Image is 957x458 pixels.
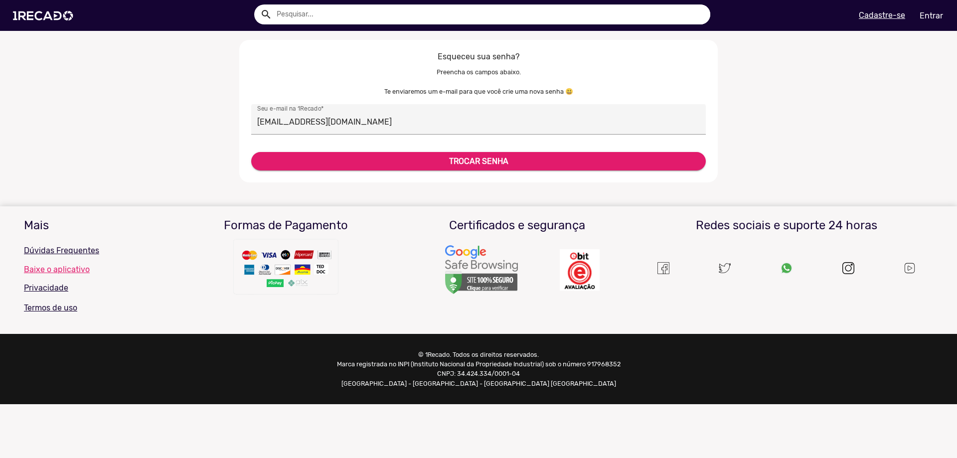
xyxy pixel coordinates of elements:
[781,262,793,274] img: Um recado,1Recado,1 recado,vídeo de famosos,site para pagar famosos,vídeos e lives exclusivas de ...
[269,4,710,24] input: Pesquisar...
[859,10,905,20] u: Cadastre-se
[444,245,519,296] img: Um recado,1Recado,1 recado,vídeo de famosos,site para pagar famosos,vídeos e lives exclusivas de ...
[842,262,854,274] img: instagram.svg
[449,156,508,166] b: TROCAR SENHA
[251,152,706,170] button: TROCAR SENHA
[244,67,713,96] small: Preencha os campos abaixo. Te enviaremos um e-mail para que você crie uma nova senha 😃
[903,262,916,275] img: Um recado,1Recado,1 recado,vídeo de famosos,site para pagar famosos,vídeos e lives exclusivas de ...
[260,8,272,20] mat-icon: Example home icon
[257,5,274,22] button: Example home icon
[257,116,700,129] input: E-mail
[409,218,626,233] h3: Certificados e segurança
[24,218,163,233] h3: Mais
[24,245,163,257] p: Dúvidas Frequentes
[24,302,163,314] p: Termos de uso
[231,237,341,302] img: Um recado,1Recado,1 recado,vídeo de famosos,site para pagar famosos,vídeos e lives exclusivas de ...
[640,218,933,233] h3: Redes sociais e suporte 24 horas
[178,218,394,233] h3: Formas de Pagamento
[24,282,163,294] p: Privacidade
[244,52,713,61] h5: Esqueceu sua senha?
[24,265,163,274] a: Baixe o aplicativo
[333,350,625,388] p: © 1Recado. Todos os direitos reservados. Marca registrada no INPI (Instituto Nacional da Propried...
[719,262,731,274] img: twitter.svg
[657,262,669,274] img: Um recado,1Recado,1 recado,vídeo de famosos,site para pagar famosos,vídeos e lives exclusivas de ...
[560,249,600,291] img: Um recado,1Recado,1 recado,vídeo de famosos,site para pagar famosos,vídeos e lives exclusivas de ...
[913,7,950,24] a: Entrar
